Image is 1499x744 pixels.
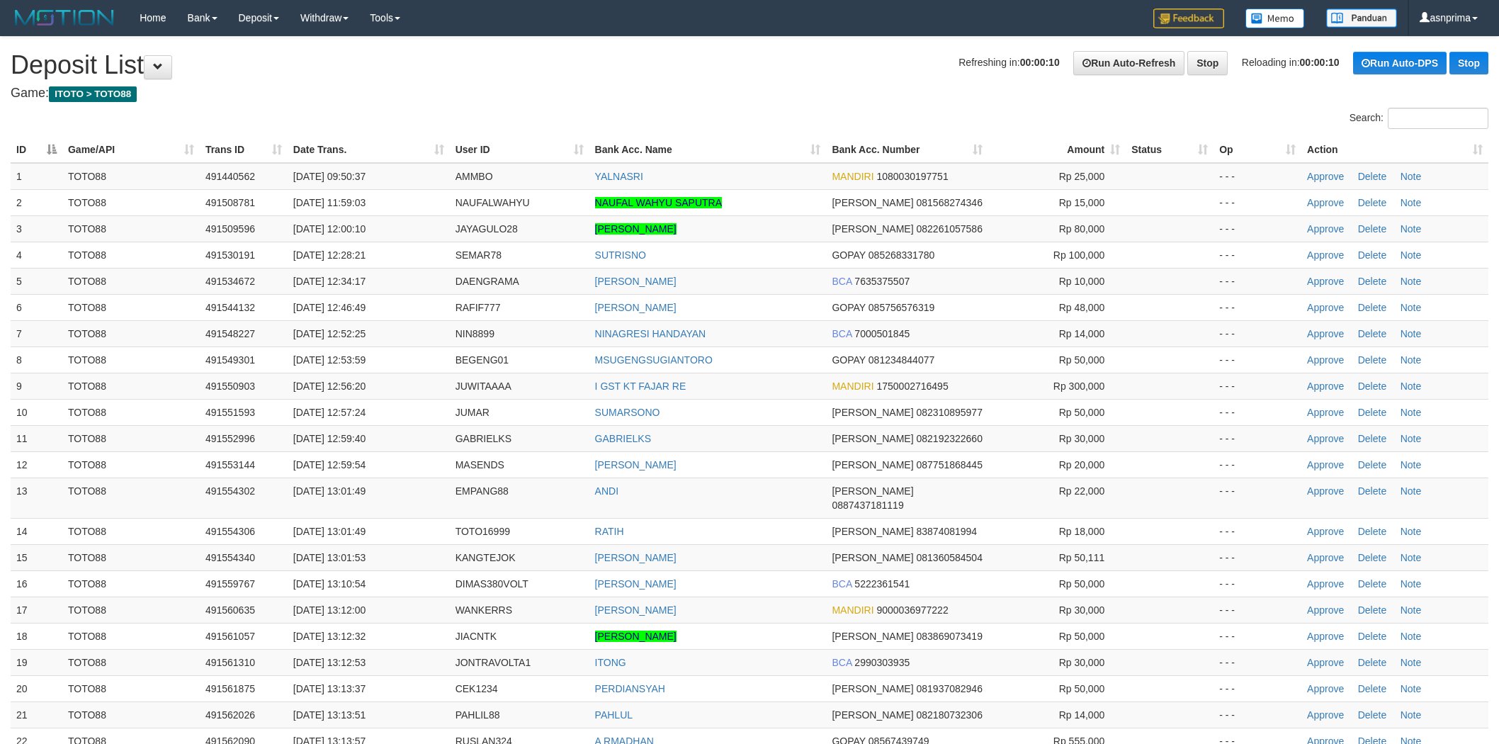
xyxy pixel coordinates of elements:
span: 491553144 [205,459,255,470]
td: TOTO88 [62,399,200,425]
span: Rp 22,000 [1059,485,1105,497]
td: TOTO88 [62,373,200,399]
a: Delete [1358,197,1386,208]
th: Trans ID: activate to sort column ascending [200,137,288,163]
span: Copy 082310895977 to clipboard [916,407,982,418]
span: [DATE] 13:01:49 [293,485,366,497]
td: - - - [1214,294,1301,320]
a: Delete [1358,223,1386,235]
span: Rp 20,000 [1059,459,1105,470]
td: - - - [1214,399,1301,425]
span: 491554302 [205,485,255,497]
td: 13 [11,478,62,518]
img: Button%20Memo.svg [1245,9,1305,28]
span: Reloading in: [1242,57,1340,68]
th: Date Trans.: activate to sort column ascending [288,137,450,163]
td: - - - [1214,623,1301,649]
td: 11 [11,425,62,451]
td: 19 [11,649,62,675]
span: Copy 083869073419 to clipboard [916,631,982,642]
span: [DATE] 13:12:53 [293,657,366,668]
span: Rp 50,000 [1059,354,1105,366]
a: Note [1401,433,1422,444]
h1: Deposit List [11,51,1488,79]
span: GOPAY [832,354,865,366]
a: [PERSON_NAME] [595,631,677,642]
span: MANDIRI [832,171,873,182]
span: ITOTO > TOTO88 [49,86,137,102]
a: Approve [1307,197,1344,208]
td: TOTO88 [62,478,200,518]
span: BCA [832,328,852,339]
span: MASENDS [456,459,504,470]
a: Delete [1358,354,1386,366]
a: Delete [1358,328,1386,339]
a: Delete [1358,578,1386,590]
span: [DATE] 13:01:49 [293,526,366,537]
td: 5 [11,268,62,294]
span: BCA [832,657,852,668]
td: - - - [1214,163,1301,190]
span: [DATE] 12:46:49 [293,302,366,313]
td: 20 [11,675,62,701]
a: [PERSON_NAME] [595,604,677,616]
span: [DATE] 13:10:54 [293,578,366,590]
th: Bank Acc. Name: activate to sort column ascending [589,137,827,163]
span: NAUFALWAHYU [456,197,530,208]
td: TOTO88 [62,701,200,728]
span: [DATE] 12:59:40 [293,433,366,444]
a: Note [1401,485,1422,497]
span: 491544132 [205,302,255,313]
a: Note [1401,526,1422,537]
span: [DATE] 12:56:20 [293,381,366,392]
span: BCA [832,578,852,590]
span: [DATE] 13:13:37 [293,683,366,694]
a: NAUFAL WAHYU SAPUTRA [595,197,722,208]
a: Note [1401,381,1422,392]
span: JUWITAAAA [456,381,511,392]
span: 491562026 [205,709,255,721]
span: Rp 300,000 [1053,381,1104,392]
a: Approve [1307,302,1344,313]
a: Note [1401,354,1422,366]
th: Amount: activate to sort column ascending [988,137,1126,163]
a: PAHLUL [595,709,633,721]
span: [DATE] 12:53:59 [293,354,366,366]
td: - - - [1214,544,1301,570]
td: - - - [1214,242,1301,268]
a: Approve [1307,709,1344,721]
span: [DATE] 12:28:21 [293,249,366,261]
span: [DATE] 12:57:24 [293,407,366,418]
td: TOTO88 [62,425,200,451]
input: Search: [1388,108,1488,129]
span: GABRIELKS [456,433,511,444]
span: JAYAGULO28 [456,223,518,235]
span: [PERSON_NAME] [832,552,913,563]
span: [PERSON_NAME] [832,433,913,444]
a: Delete [1358,604,1386,616]
span: [DATE] 12:00:10 [293,223,366,235]
td: - - - [1214,425,1301,451]
a: NINAGRESI HANDAYAN [595,328,706,339]
span: [DATE] 12:34:17 [293,276,366,287]
td: 4 [11,242,62,268]
span: Copy 085756576319 to clipboard [869,302,934,313]
a: Delete [1358,302,1386,313]
span: Copy 2990303935 to clipboard [854,657,910,668]
a: SUTRISNO [595,249,646,261]
a: Approve [1307,485,1344,497]
span: BEGENG01 [456,354,509,366]
span: GOPAY [832,249,865,261]
span: [DATE] 13:01:53 [293,552,366,563]
span: Copy 087751868445 to clipboard [916,459,982,470]
td: 7 [11,320,62,346]
a: SUMARSONO [595,407,660,418]
a: Delete [1358,552,1386,563]
a: Note [1401,302,1422,313]
span: Copy 081568274346 to clipboard [916,197,982,208]
a: Delete [1358,657,1386,668]
td: TOTO88 [62,518,200,544]
th: Bank Acc. Number: activate to sort column ascending [826,137,988,163]
span: 491561310 [205,657,255,668]
a: PERDIANSYAH [595,683,665,694]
